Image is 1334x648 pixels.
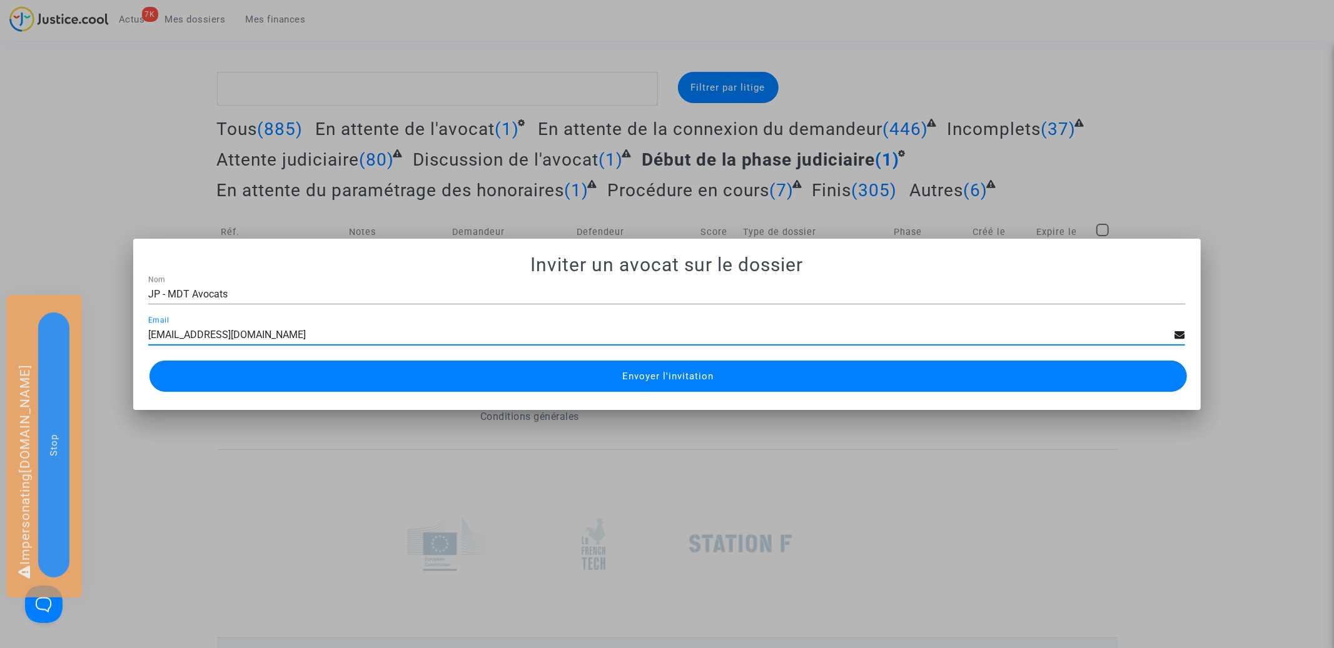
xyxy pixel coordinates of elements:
[6,295,82,597] div: Impersonating
[25,586,63,623] iframe: Help Scout Beacon - Open
[149,361,1186,392] button: Envoyer l'invitation
[48,434,59,456] span: Stop
[622,371,714,382] span: Envoyer l'invitation
[148,254,1185,276] h1: Inviter un avocat sur le dossier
